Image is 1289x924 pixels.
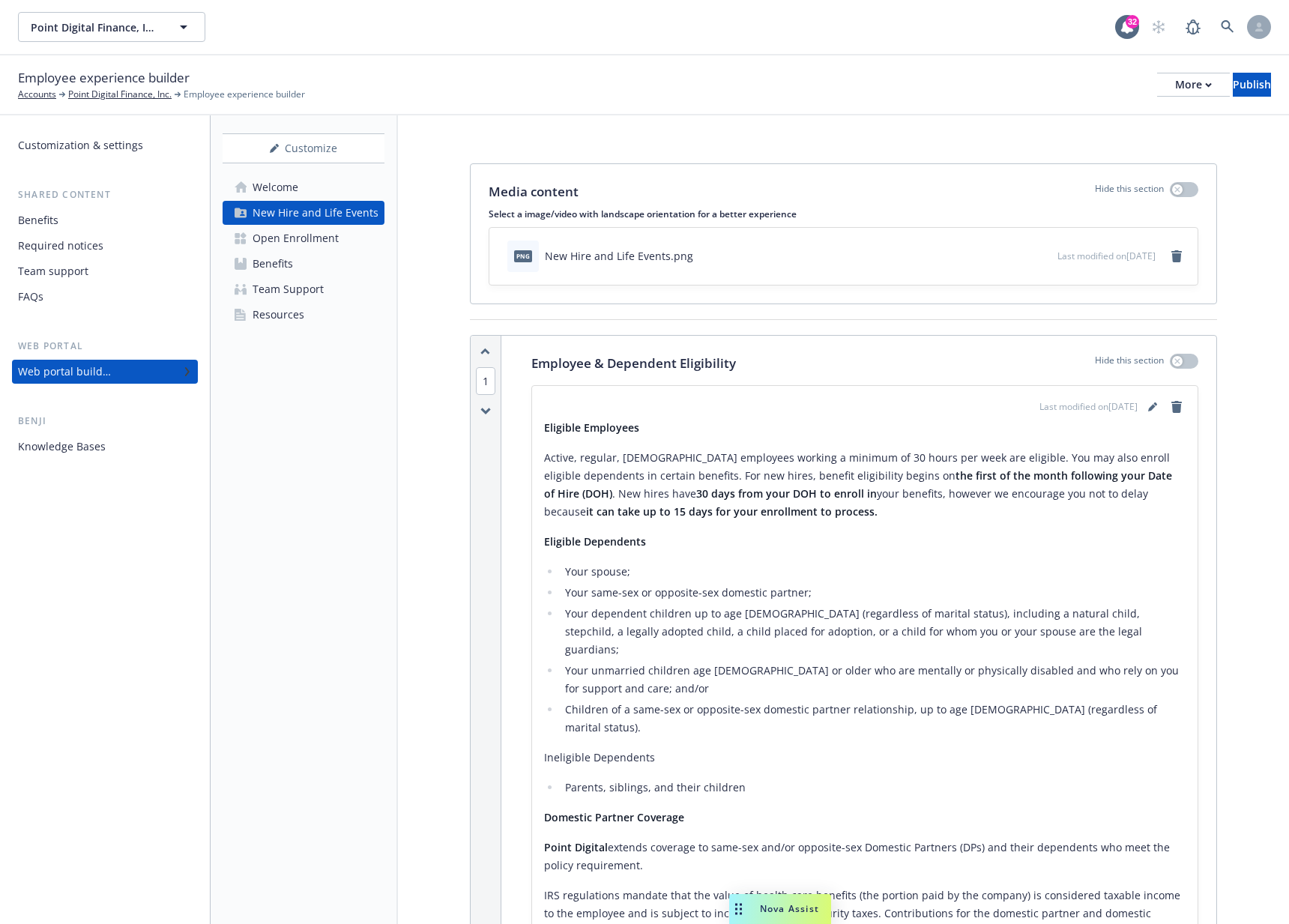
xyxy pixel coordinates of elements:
a: Point Digital Finance, Inc. [68,88,172,101]
button: Customize [223,133,384,163]
a: Search [1213,12,1243,42]
div: Required notices [18,234,103,258]
a: Required notices [12,234,198,258]
strong: Eligible Employees [544,420,639,435]
a: Knowledge Bases [12,435,198,459]
div: FAQs [18,285,43,309]
strong: it can take up to 15 days for your enrollment to process.​ [586,504,878,519]
li: Your spouse; ​ [561,563,1186,581]
li: Your same-sex or opposite-sex domestic partner; ​ [561,584,1186,602]
button: Publish [1233,73,1271,97]
button: Point Digital Finance, Inc. [18,12,205,42]
div: Publish [1233,73,1271,96]
div: Benji [12,414,198,429]
span: Nova Assist [760,902,819,915]
span: Last modified on [DATE] [1057,250,1156,262]
a: editPencil [1144,398,1162,416]
div: Resources [253,303,304,327]
li: Children of a same-sex or opposite-sex domestic partner relationship, up to age [DEMOGRAPHIC_DATA... [561,701,1186,737]
div: Team Support [253,277,324,301]
div: Team support [18,259,88,283]
strong: Point Digital [544,840,608,854]
p: extends coverage to same-sex and/or opposite-sex Domestic Partners (DPs) and their dependents who... [544,839,1186,875]
a: Benefits [223,252,384,276]
a: Open Enrollment [223,226,384,250]
div: Web portal builder [18,360,111,384]
button: download file [1014,248,1026,264]
a: New Hire and Life Events [223,201,384,225]
a: FAQs [12,285,198,309]
strong: ​Eligible Dependents​ [544,534,646,549]
div: Open Enrollment [253,226,339,250]
button: 1 [476,373,495,389]
p: Hide this section [1095,182,1164,202]
p: Media content [489,182,579,202]
div: More [1175,73,1212,96]
button: Nova Assist [729,894,831,924]
li: Your unmarried children age [DEMOGRAPHIC_DATA] or older who are mentally or physically disabled a... [561,662,1186,698]
span: Employee experience builder [18,68,190,88]
div: Customize [223,134,384,163]
div: Welcome [253,175,298,199]
a: Resources [223,303,384,327]
span: png [514,250,532,262]
a: Report a Bug [1178,12,1208,42]
p: Ineligible Dependents [544,749,1186,767]
li: Parents, siblings, and their children [561,779,1186,797]
a: Welcome [223,175,384,199]
li: Your dependent children up to age [DEMOGRAPHIC_DATA] (regardless of marital status), including a ... [561,605,1186,659]
button: preview file [1038,248,1051,264]
span: Employee experience builder [184,88,305,101]
p: Select a image/video with landscape orientation for a better experience [489,208,1198,220]
button: More [1157,73,1230,97]
div: Benefits [253,252,293,276]
span: Point Digital Finance, Inc. [31,19,160,35]
div: 32 [1126,15,1139,28]
div: Knowledge Bases [18,435,106,459]
p: Active, regular, [DEMOGRAPHIC_DATA] employees working a minimum of 30 hours per week are eligible... [544,449,1186,521]
div: Shared content [12,187,198,202]
a: Team Support [223,277,384,301]
div: Benefits [18,208,58,232]
a: Web portal builder [12,360,198,384]
a: Start snowing [1144,12,1174,42]
div: New Hire and Life Events [253,201,378,225]
p: Employee & Dependent Eligibility [531,354,736,373]
div: Web portal [12,339,198,354]
p: Hide this section [1095,354,1164,373]
strong: 30 days from your DOH to enroll in [696,486,877,501]
a: Customization & settings [12,133,198,157]
a: Team support [12,259,198,283]
span: 1 [476,367,495,395]
div: Customization & settings [18,133,143,157]
a: Accounts [18,88,56,101]
strong: Domestic Partner Coverage [544,810,684,824]
a: remove [1168,398,1186,416]
a: remove [1168,247,1186,265]
span: Last modified on [DATE] [1039,400,1138,414]
div: Drag to move [729,894,748,924]
a: Benefits [12,208,198,232]
div: New Hire and Life Events.png [545,248,693,264]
